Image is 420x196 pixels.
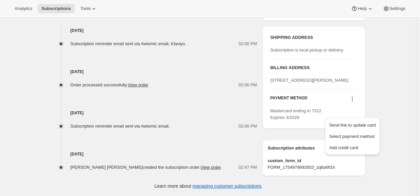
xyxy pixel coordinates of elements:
[327,131,378,142] button: Select payment method
[329,123,376,128] span: Send link to update card
[270,78,349,83] span: [STREET_ADDRESS][PERSON_NAME]
[70,41,186,46] span: Subscription reminder email sent via Awtomic email, Klaviyo.
[76,4,101,13] button: Tools
[128,82,148,87] a: View order
[50,68,257,75] h4: [DATE]
[239,41,257,47] span: 02:00 PM
[270,48,344,52] span: Subscription is local pickup or delivery.
[329,145,358,150] span: Add credit card
[268,157,360,164] span: custom_form_id
[41,6,71,11] span: Subscriptions
[270,34,358,41] h3: SHIPPING ADDRESS
[389,6,405,11] span: Settings
[70,165,221,170] span: [PERSON_NAME] [PERSON_NAME] created the subscription order.
[80,6,91,11] span: Tools
[358,6,367,11] span: Help
[347,4,377,13] button: Help
[70,82,148,87] span: Order processed successfully.
[268,164,360,171] span: FORM_1754979692653_zq6a6fi1h
[15,6,32,11] span: Analytics
[155,183,262,189] p: Learn more about
[50,151,257,157] h4: [DATE]
[200,165,221,170] a: View order
[239,82,257,88] span: 02:00 PM
[11,4,36,13] button: Analytics
[270,95,308,104] h3: PAYMENT METHOD
[239,123,257,130] span: 02:00 PM
[268,145,345,154] h3: Subscription attributes
[327,120,378,130] button: Send link to update card
[379,4,409,13] button: Settings
[329,134,375,139] span: Select payment method
[50,27,257,34] h4: [DATE]
[50,110,257,116] h4: [DATE]
[192,183,262,189] a: managing customer subscriptions
[270,108,321,120] span: Mastercard ending in 7312 Expires 3/2029
[70,124,170,129] span: Subscription reminder email sent via Awtomic email.
[327,142,378,153] button: Add credit card
[239,164,257,171] span: 02:47 PM
[37,4,75,13] button: Subscriptions
[270,64,358,71] h3: BILLING ADDRESS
